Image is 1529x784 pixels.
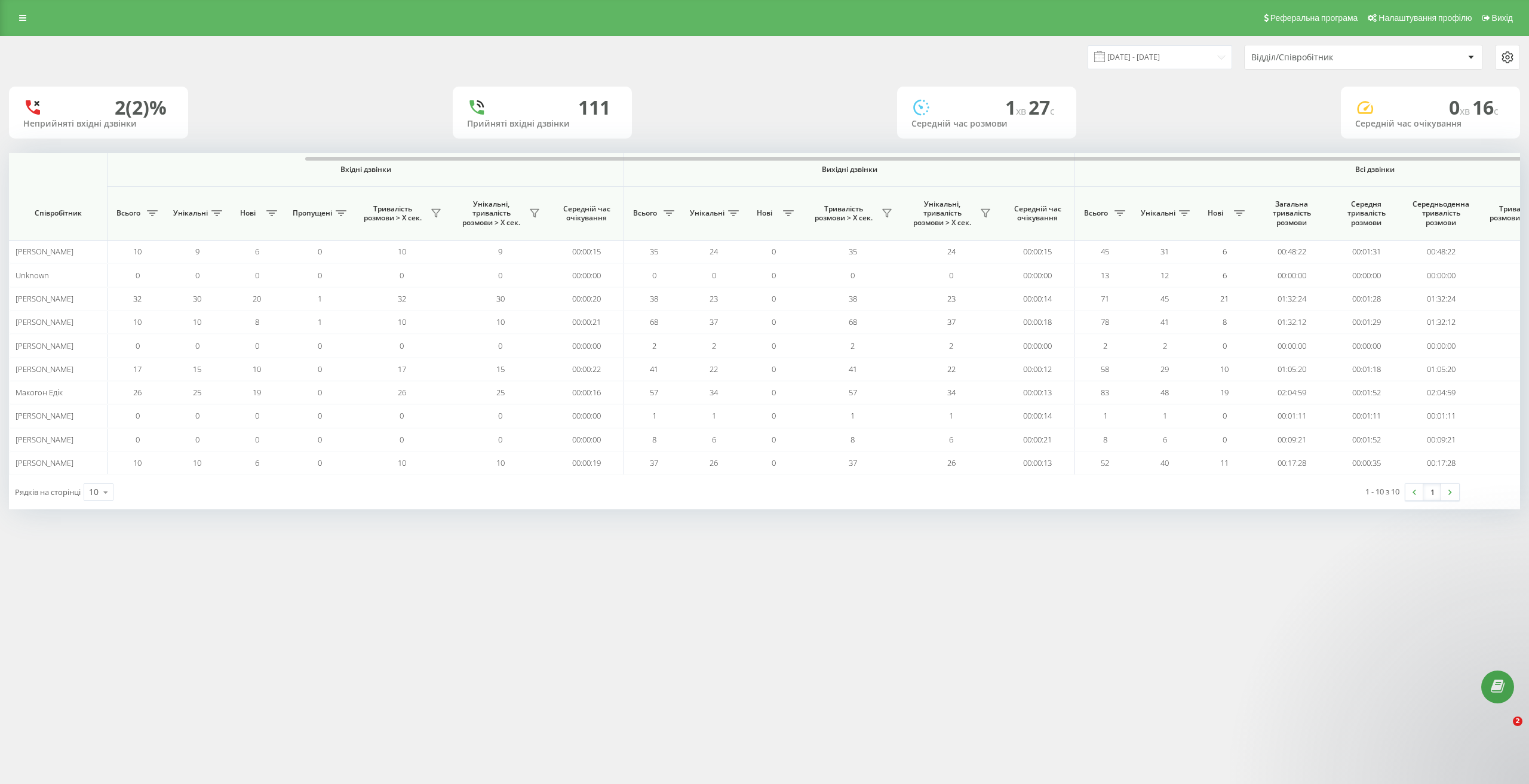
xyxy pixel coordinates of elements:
[851,340,855,351] span: 2
[1103,434,1107,445] span: 8
[652,270,656,281] span: 0
[1000,334,1075,357] td: 00:00:00
[136,410,140,421] span: 0
[1160,293,1169,304] span: 45
[549,263,624,287] td: 00:00:00
[1254,451,1329,475] td: 00:17:28
[809,204,878,223] span: Тривалість розмови > Х сек.
[16,293,73,304] span: [PERSON_NAME]
[1263,199,1320,227] span: Загальна тривалість розмови
[851,410,855,421] span: 1
[1101,457,1109,468] span: 52
[1160,364,1169,374] span: 29
[253,293,261,304] span: 20
[1220,293,1229,304] span: 21
[1009,204,1066,223] span: Середній час очікування
[115,96,167,119] div: 2 (2)%
[630,208,660,218] span: Всього
[1338,199,1395,227] span: Середня тривалість розмови
[1000,404,1075,428] td: 00:00:14
[195,434,199,445] span: 0
[233,208,263,218] span: Нові
[1254,428,1329,451] td: 00:09:21
[89,486,99,498] div: 10
[1220,387,1229,398] span: 19
[1329,240,1404,263] td: 00:01:31
[498,434,502,445] span: 0
[193,316,201,327] span: 10
[750,208,779,218] span: Нові
[1016,104,1028,118] span: хв
[16,316,73,327] span: [PERSON_NAME]
[911,119,1062,129] div: Середній час розмови
[1000,240,1075,263] td: 00:00:15
[1103,410,1107,421] span: 1
[496,316,505,327] span: 10
[1355,119,1506,129] div: Середній час очікування
[1201,208,1230,218] span: Нові
[1329,358,1404,381] td: 00:01:18
[947,364,956,374] span: 22
[947,387,956,398] span: 34
[1404,404,1478,428] td: 00:01:11
[1413,199,1469,227] span: Середньоденна тривалість розмови
[1101,364,1109,374] span: 58
[650,457,658,468] span: 37
[1378,13,1472,23] span: Налаштування профілю
[1000,263,1075,287] td: 00:00:00
[255,410,259,421] span: 0
[1329,451,1404,475] td: 00:00:35
[457,199,526,227] span: Унікальні, тривалість розмови > Х сек.
[255,270,259,281] span: 0
[318,270,322,281] span: 0
[772,434,776,445] span: 0
[549,310,624,334] td: 00:00:21
[398,293,406,304] span: 32
[1329,381,1404,404] td: 00:01:52
[712,340,716,351] span: 2
[1404,381,1478,404] td: 02:04:59
[1449,94,1472,120] span: 0
[195,340,199,351] span: 0
[578,96,610,119] div: 111
[16,340,73,351] span: [PERSON_NAME]
[1254,263,1329,287] td: 00:00:00
[1101,293,1109,304] span: 71
[1329,334,1404,357] td: 00:00:00
[1050,104,1055,118] span: c
[650,246,658,257] span: 35
[1160,457,1169,468] span: 40
[549,404,624,428] td: 00:00:00
[772,364,776,374] span: 0
[712,410,716,421] span: 1
[772,387,776,398] span: 0
[16,434,73,445] span: [PERSON_NAME]
[710,364,718,374] span: 22
[1404,428,1478,451] td: 00:09:21
[318,293,322,304] span: 1
[498,410,502,421] span: 0
[650,316,658,327] span: 68
[849,246,857,257] span: 35
[1404,263,1478,287] td: 00:00:00
[710,293,718,304] span: 23
[1513,717,1522,726] span: 2
[710,316,718,327] span: 37
[498,246,502,257] span: 9
[1160,316,1169,327] span: 41
[772,246,776,257] span: 0
[133,316,142,327] span: 10
[133,246,142,257] span: 10
[549,240,624,263] td: 00:00:15
[947,316,956,327] span: 37
[772,410,776,421] span: 0
[772,457,776,468] span: 0
[772,293,776,304] span: 0
[498,270,502,281] span: 0
[1000,358,1075,381] td: 00:00:12
[947,457,956,468] span: 26
[398,387,406,398] span: 26
[16,246,73,257] span: [PERSON_NAME]
[851,270,855,281] span: 0
[193,293,201,304] span: 30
